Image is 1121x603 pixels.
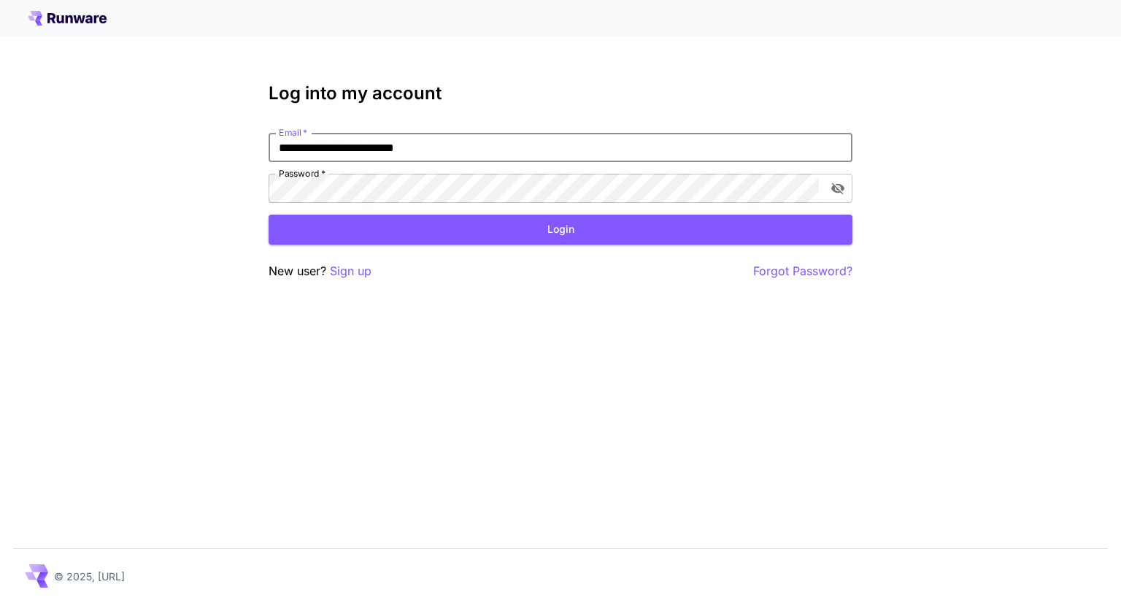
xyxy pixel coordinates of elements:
[825,175,851,201] button: toggle password visibility
[279,126,307,139] label: Email
[269,83,852,104] h3: Log into my account
[269,215,852,245] button: Login
[279,167,325,180] label: Password
[753,262,852,280] button: Forgot Password?
[54,569,125,584] p: © 2025, [URL]
[269,262,371,280] p: New user?
[330,262,371,280] button: Sign up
